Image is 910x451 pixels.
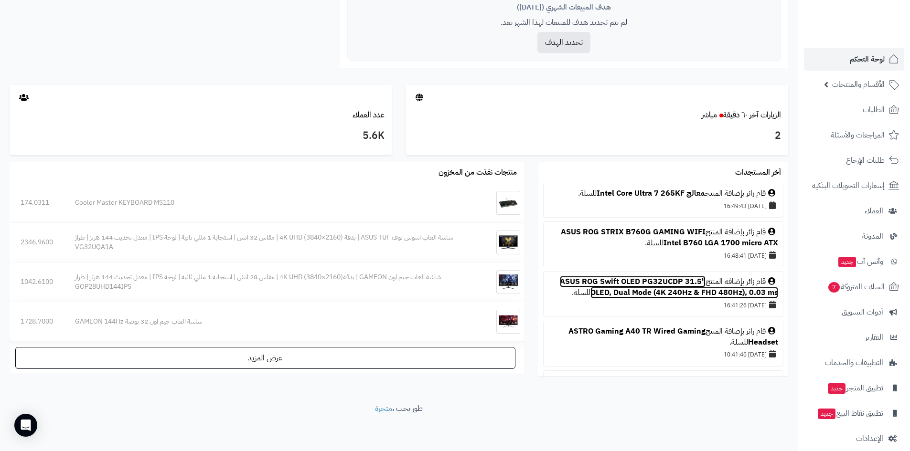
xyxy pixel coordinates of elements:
[75,233,482,252] div: شاشة العاب اسوس توف ASUS TUF | بدقة 4K UHD (3840×2160) | مقاس 32 انش | استجابة 1 مللي ثانية | لوح...
[818,409,835,419] span: جديد
[537,32,590,53] button: تحديد الهدف
[863,103,885,116] span: الطلبات
[355,2,773,12] div: هدف المبيعات الشهري ([DATE])
[865,204,883,218] span: العملاء
[817,407,883,420] span: تطبيق نقاط البيع
[804,124,904,147] a: المراجعات والأسئلة
[548,347,778,361] div: [DATE] 10:41:46
[548,326,778,348] div: قام زائر بإضافة المنتج للسلة.
[413,128,781,144] h3: 2
[832,78,885,91] span: الأقسام والمنتجات
[548,188,778,199] div: قام زائر بإضافة المنتج للسلة.
[862,230,883,243] span: المدونة
[846,154,885,167] span: طلبات الإرجاع
[17,128,385,144] h3: 5.6K
[21,198,53,208] div: 174.0311
[21,238,53,247] div: 2346.9600
[496,310,520,334] img: شاشة العاب جيم اون 32 بوصة GAMEON 144Hz
[865,331,883,344] span: التقارير
[355,17,773,28] p: لم يتم تحديد هدف للمبيعات لهذا الشهر بعد.
[812,179,885,192] span: إشعارات التحويلات البنكية
[804,275,904,298] a: السلات المتروكة7
[560,276,778,298] a: ASUS ROG Swift OLED PG32UCDP 31.5" OLED, Dual Mode (4K 240Hz & FHD 480Hz), 0.03 ms
[597,188,705,199] a: معالج Intel Core Ultra 7 265KF
[496,231,520,254] img: شاشة العاب اسوس توف ASUS TUF | بدقة 4K UHD (3840×2160) | مقاس 32 انش | استجابة 1 مللي ثانية | لوح...
[804,149,904,172] a: طلبات الإرجاع
[838,257,856,267] span: جديد
[827,381,883,395] span: تطبيق المتجر
[735,168,781,177] h3: آخر المستجدات
[804,301,904,324] a: أدوات التسويق
[825,356,883,369] span: التطبيقات والخدمات
[15,347,515,369] a: عرض المزيد
[856,432,883,445] span: الإعدادات
[567,375,778,398] a: بي سي قيمنق Intel i5-14400F RTX 3060 12GB RAM 16GB DDR5 SSD 1TB NVMe
[548,276,778,298] div: قام زائر بإضافة المنتج للسلة.
[702,109,781,121] a: الزيارات آخر ٦٠ دقيقةمباشر
[850,52,885,66] span: لوحة التحكم
[353,109,385,121] a: عدد العملاء
[804,174,904,197] a: إشعارات التحويلات البنكية
[439,168,517,177] h3: منتجات نفذت من المخزون
[375,403,392,414] a: متجرة
[804,225,904,248] a: المدونة
[804,98,904,121] a: الطلبات
[828,282,840,293] span: 7
[75,317,482,326] div: شاشة العاب جيم اون 32 بوصة GAMEON 144Hz
[75,198,482,208] div: Cooler Master KEYBOARD MS110
[496,191,520,215] img: Cooler Master KEYBOARD MS110
[14,414,37,437] div: Open Intercom Messenger
[548,199,778,212] div: [DATE] 16:49:43
[828,383,846,394] span: جديد
[804,377,904,399] a: تطبيق المتجرجديد
[804,326,904,349] a: التقارير
[804,199,904,222] a: العملاء
[548,376,778,398] div: قام زائر بإضافة المنتج للسلة.
[548,249,778,262] div: [DATE] 16:48:41
[804,351,904,374] a: التطبيقات والخدمات
[548,227,778,249] div: قام زائر بإضافة المنتج للسلة.
[804,427,904,450] a: الإعدادات
[837,255,883,268] span: وآتس آب
[804,250,904,273] a: وآتس آبجديد
[804,402,904,425] a: تطبيق نقاط البيعجديد
[831,128,885,142] span: المراجعات والأسئلة
[561,226,778,249] a: ASUS ROG STRIX B760G GAMING WIFI Intel B760 LGA 1700 micro ATX
[842,305,883,319] span: أدوات التسويق
[568,325,778,348] a: ASTRO Gaming A40 TR Wired Gaming Headset
[75,273,482,292] div: شاشة العاب جيم اون GAMEON | بدقة4K UHD (3840×2160) | مقاس 28 انش | استجابة 1 مللي ثانية | لوحة IP...
[496,270,520,294] img: شاشة العاب جيم اون GAMEON | بدقة4K UHD (3840×2160) | مقاس 28 انش | استجابة 1 مللي ثانية | لوحة IP...
[702,109,717,121] small: مباشر
[827,280,885,294] span: السلات المتروكة
[21,277,53,287] div: 1042.6100
[804,48,904,71] a: لوحة التحكم
[548,298,778,312] div: [DATE] 16:41:26
[21,317,53,326] div: 1728.7000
